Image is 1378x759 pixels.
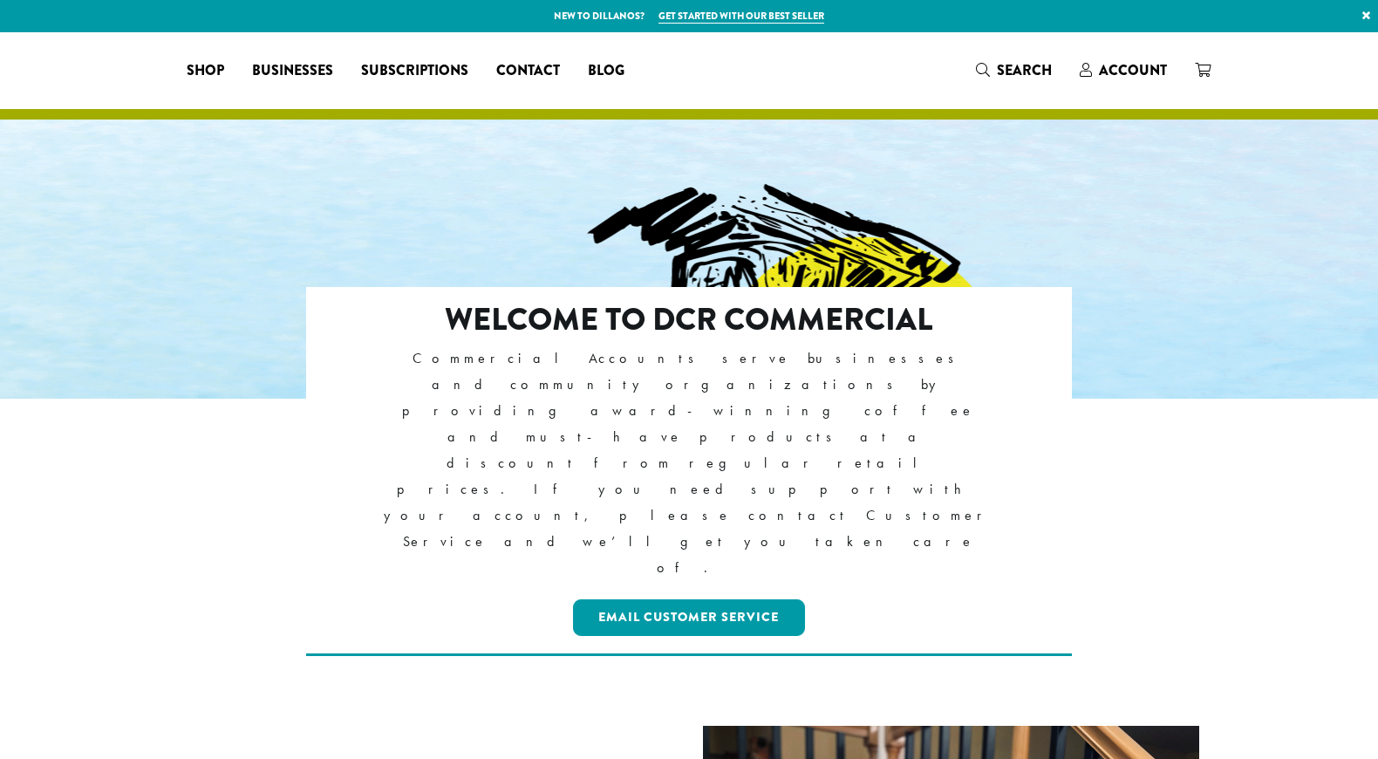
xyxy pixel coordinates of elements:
[997,60,1052,80] span: Search
[573,599,806,636] a: Email Customer Service
[496,60,560,82] span: Contact
[588,60,624,82] span: Blog
[173,57,238,85] a: Shop
[1099,60,1167,80] span: Account
[361,60,468,82] span: Subscriptions
[252,60,333,82] span: Businesses
[187,60,224,82] span: Shop
[658,9,824,24] a: Get started with our best seller
[382,345,997,582] p: Commercial Accounts serve businesses and community organizations by providing award-winning coffe...
[962,56,1066,85] a: Search
[382,301,997,338] h2: Welcome to DCR Commercial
